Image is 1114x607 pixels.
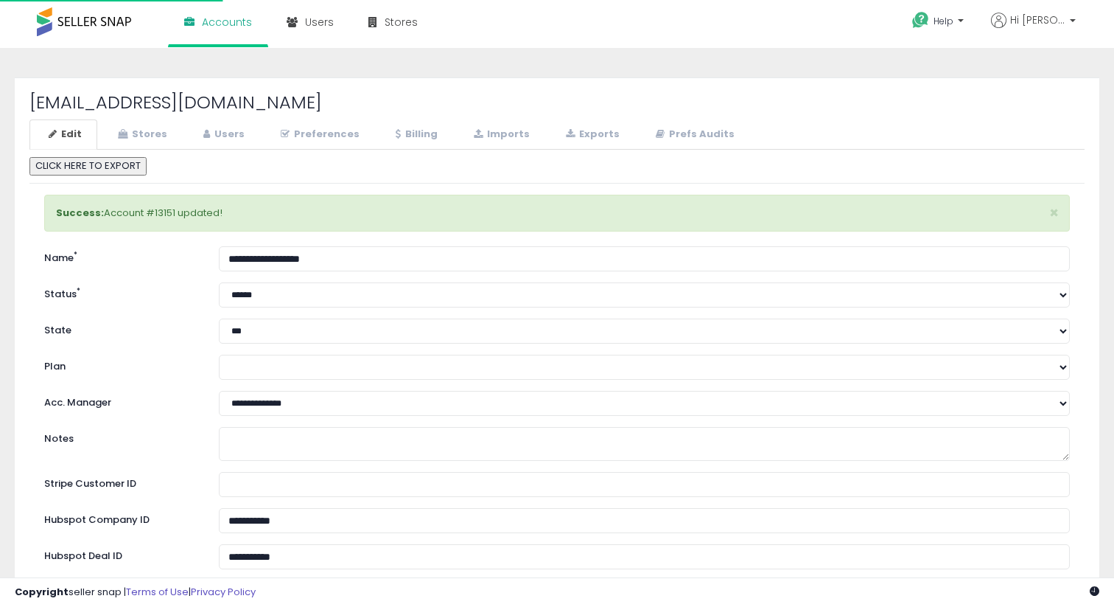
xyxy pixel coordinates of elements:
[637,119,750,150] a: Prefs Audits
[376,119,453,150] a: Billing
[385,15,418,30] span: Stores
[99,119,183,150] a: Stores
[262,119,375,150] a: Preferences
[184,119,260,150] a: Users
[126,585,189,599] a: Terms of Use
[44,195,1070,232] div: Account #13151 updated!
[33,246,208,266] label: Name
[33,282,208,302] label: Status
[991,13,1076,46] a: Hi [PERSON_NAME]
[933,15,953,27] span: Help
[29,157,147,176] button: CLICK HERE TO EXPORT
[33,319,208,338] label: State
[56,206,104,220] strong: Success:
[15,586,256,600] div: seller snap | |
[33,391,208,410] label: Acc. Manager
[1049,205,1059,221] button: ×
[547,119,635,150] a: Exports
[202,15,252,30] span: Accounts
[33,508,208,527] label: Hubspot Company ID
[911,11,930,30] i: Get Help
[455,119,545,150] a: Imports
[305,15,334,30] span: Users
[33,355,208,374] label: Plan
[15,585,69,599] strong: Copyright
[29,93,1085,112] h2: [EMAIL_ADDRESS][DOMAIN_NAME]
[33,427,208,446] label: Notes
[29,119,97,150] a: Edit
[33,472,208,491] label: Stripe Customer ID
[1010,13,1065,27] span: Hi [PERSON_NAME]
[33,544,208,563] label: Hubspot Deal ID
[191,585,256,599] a: Privacy Policy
